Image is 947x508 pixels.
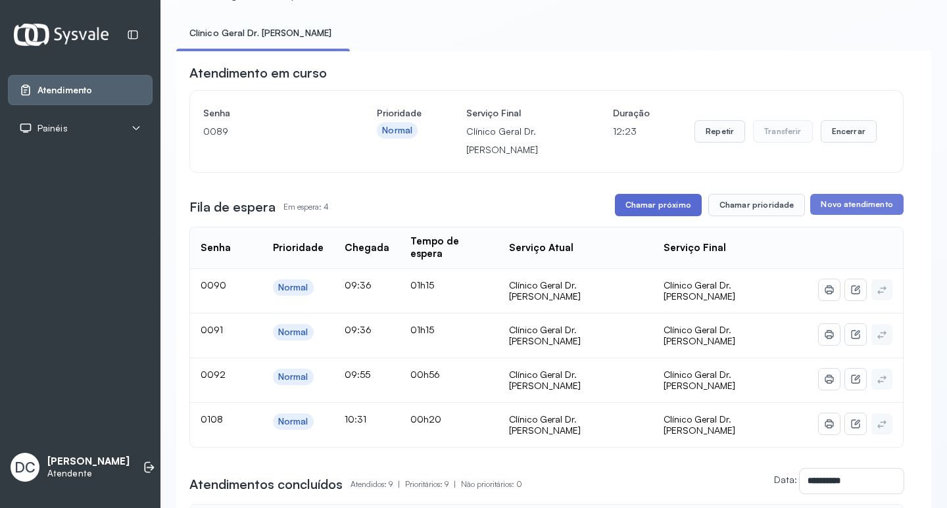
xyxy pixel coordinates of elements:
p: [PERSON_NAME] [47,455,130,468]
span: Painéis [37,123,68,134]
span: 01h15 [410,324,434,335]
span: 0092 [201,369,226,380]
div: Normal [278,327,308,338]
div: Normal [278,282,308,293]
span: | [454,479,456,489]
div: Clínico Geral Dr. [PERSON_NAME] [509,324,643,347]
h4: Serviço Final [466,104,568,122]
div: Clínico Geral Dr. [PERSON_NAME] [509,279,643,302]
span: 0108 [201,413,223,425]
div: Prioridade [273,242,324,254]
h3: Atendimento em curso [189,64,327,82]
div: Serviço Atual [509,242,573,254]
p: Prioritários: 9 [405,475,461,494]
button: Transferir [753,120,813,143]
span: 01h15 [410,279,434,290]
p: 0089 [203,122,332,141]
div: Normal [382,125,412,136]
span: Clínico Geral Dr. [PERSON_NAME] [664,279,735,302]
button: Repetir [694,120,745,143]
span: 0090 [201,279,226,290]
span: | [398,479,400,489]
div: Normal [278,416,308,427]
button: Chamar prioridade [708,194,806,216]
p: Clínico Geral Dr. [PERSON_NAME] [466,122,568,159]
img: Logotipo do estabelecimento [14,24,109,45]
div: Normal [278,371,308,382]
h4: Senha [203,104,332,122]
div: Tempo de espera [410,235,488,260]
span: 09:36 [345,324,372,335]
div: Serviço Final [664,242,726,254]
p: Atendente [47,468,130,479]
p: Não prioritários: 0 [461,475,522,494]
div: Clínico Geral Dr. [PERSON_NAME] [509,413,643,436]
span: Clínico Geral Dr. [PERSON_NAME] [664,324,735,347]
a: Atendimento [19,83,141,97]
span: Clínico Geral Dr. [PERSON_NAME] [664,413,735,436]
span: 0091 [201,324,223,335]
span: 09:55 [345,369,370,380]
p: 12:23 [613,122,650,141]
button: Encerrar [821,120,877,143]
div: Senha [201,242,231,254]
span: 10:31 [345,413,366,425]
div: Clínico Geral Dr. [PERSON_NAME] [509,369,643,392]
span: 00h20 [410,413,441,425]
button: Chamar próximo [615,194,702,216]
h4: Duração [613,104,650,122]
h4: Prioridade [377,104,422,122]
span: Clínico Geral Dr. [PERSON_NAME] [664,369,735,392]
span: 09:36 [345,279,372,290]
span: Atendimento [37,85,92,96]
div: Chegada [345,242,389,254]
button: Novo atendimento [810,194,903,215]
label: Data: [774,474,797,485]
h3: Atendimentos concluídos [189,475,343,494]
a: Clínico Geral Dr. [PERSON_NAME] [176,22,345,44]
p: Atendidos: 9 [351,475,405,494]
p: Em espera: 4 [283,198,329,216]
h3: Fila de espera [189,198,276,216]
span: 00h56 [410,369,440,380]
